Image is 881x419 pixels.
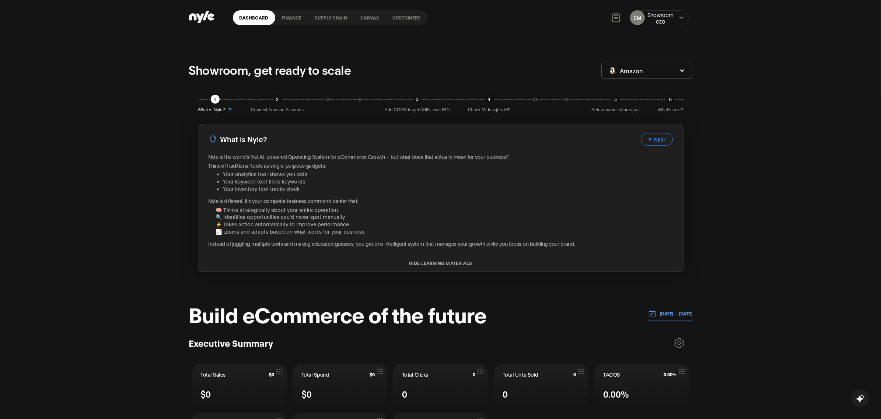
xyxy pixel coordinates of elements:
p: [DATE] — [DATE] [656,310,692,317]
img: Amazon [609,67,616,74]
li: 📈 Learns and adapts based on what works for your business [216,228,673,235]
span: Add COGS to get ASIN level ROI [385,107,450,114]
a: finance [275,10,308,25]
span: $0 [269,372,274,377]
span: Total Units Sold [503,371,538,378]
img: LightBulb [209,135,217,144]
span: 0.00% [664,372,677,377]
div: 1 [211,95,220,104]
p: Think of traditional tools as single-purpose gadgets: [209,162,673,169]
li: Your analytics tool shows you data [223,170,673,178]
button: Total Clicks00 [393,364,488,407]
button: [DATE] — [DATE] [648,306,692,321]
div: 6 [666,95,675,104]
div: Showroom [648,11,674,18]
div: 2 [273,95,282,104]
span: $0 [301,387,312,400]
button: Total Sales$0$0 [192,364,287,407]
li: 🔍 Identifies opportunities you'd never spot manually [216,213,673,220]
button: NEXT [641,133,673,146]
button: ShowroomCEO [648,11,674,25]
span: TACOS [603,371,620,378]
p: Showroom, get ready to scale [189,61,351,78]
span: 0 [503,387,508,400]
p: Nyle is the world's first AI-powered Operating System for eCommerce Growth – but what does that a... [209,153,673,160]
span: 0 [473,372,475,377]
h3: Executive Summary [189,337,273,349]
span: What is Nyle? [198,107,225,114]
div: 3 [413,95,422,104]
span: 0 [402,387,407,400]
span: Total Clicks [402,371,428,378]
h3: What is Nyle? [220,133,267,145]
span: $0 [370,372,375,377]
span: Setup market share goal [591,107,640,114]
button: Total Units Sold00 [494,364,588,407]
div: 5 [611,95,620,104]
div: 4 [485,95,494,104]
span: Total Sales [201,371,226,378]
img: 01.01.24 — 07.01.24 [648,310,656,318]
a: Canvas [354,10,386,25]
span: $0 [201,387,211,400]
li: 🧠 Thinks strategically about your entire operation [216,206,673,213]
a: Dashboard [233,10,275,25]
p: Instead of juggling multiple tools and making educated guesses, you get one intelligent system th... [209,240,673,247]
button: TACOS0.00%0.00% [594,364,689,407]
span: 0.00% [603,387,629,400]
span: What’s next? [658,107,683,114]
span: Total Spend [301,371,329,378]
span: Amazon [620,67,643,75]
button: HIDE LEARNING MATERIALS [198,261,683,266]
span: Connect Amazon Accounts [251,107,304,114]
span: 0 [573,372,576,377]
button: Amazon [601,63,692,79]
button: Total Spend$0$0 [293,364,387,407]
li: Your inventory tool tracks stock [223,185,673,192]
a: Supply chain [308,10,354,25]
a: Customers [386,10,428,25]
h1: Build eCommerce of the future [189,303,487,325]
p: Nyle is different. It's your complete business command center that: [209,197,673,205]
li: Your keyword tool finds keywords [223,178,673,185]
button: SM [630,10,645,25]
li: ⚡ Takes action automatically to improve performance [216,220,673,228]
span: Check MI Insights 0/2 [468,107,510,114]
div: CEO [648,18,674,25]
